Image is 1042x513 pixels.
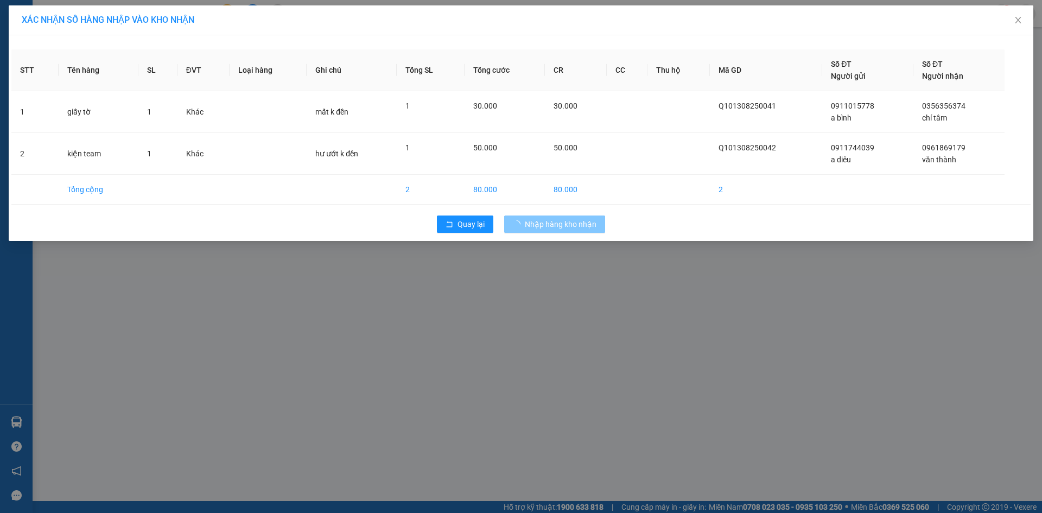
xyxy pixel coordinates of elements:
[545,49,607,91] th: CR
[554,143,577,152] span: 50.000
[59,91,138,133] td: giấy tờ
[1003,5,1033,36] button: Close
[230,49,307,91] th: Loại hàng
[177,133,230,175] td: Khác
[710,49,822,91] th: Mã GD
[831,113,852,122] span: a bình
[554,102,577,110] span: 30.000
[922,113,947,122] span: chí tâm
[315,107,348,116] span: mất k đền
[138,49,177,91] th: SL
[922,72,963,80] span: Người nhận
[719,102,776,110] span: Q101308250041
[831,143,874,152] span: 0911744039
[397,175,464,205] td: 2
[11,49,59,91] th: STT
[11,133,59,175] td: 2
[59,49,138,91] th: Tên hàng
[922,102,965,110] span: 0356356374
[437,216,493,233] button: rollbackQuay lại
[831,60,852,68] span: Số ĐT
[831,155,851,164] span: a diêu
[59,133,138,175] td: kiện team
[11,91,59,133] td: 1
[465,49,545,91] th: Tổng cước
[473,143,497,152] span: 50.000
[545,175,607,205] td: 80.000
[397,49,464,91] th: Tổng SL
[465,175,545,205] td: 80.000
[647,49,710,91] th: Thu hộ
[719,143,776,152] span: Q101308250042
[458,218,485,230] span: Quay lại
[922,155,956,164] span: văn thành
[504,216,605,233] button: Nhập hàng kho nhận
[147,149,151,158] span: 1
[513,220,525,228] span: loading
[710,175,822,205] td: 2
[525,218,596,230] span: Nhập hàng kho nhận
[315,149,358,158] span: hư ướt k đền
[831,72,866,80] span: Người gửi
[607,49,647,91] th: CC
[473,102,497,110] span: 30.000
[1014,16,1022,24] span: close
[405,143,410,152] span: 1
[922,60,943,68] span: Số ĐT
[177,91,230,133] td: Khác
[922,143,965,152] span: 0961869179
[831,102,874,110] span: 0911015778
[59,175,138,205] td: Tổng cộng
[147,107,151,116] span: 1
[22,15,194,25] span: XÁC NHẬN SỐ HÀNG NHẬP VÀO KHO NHẬN
[446,220,453,229] span: rollback
[307,49,397,91] th: Ghi chú
[405,102,410,110] span: 1
[177,49,230,91] th: ĐVT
